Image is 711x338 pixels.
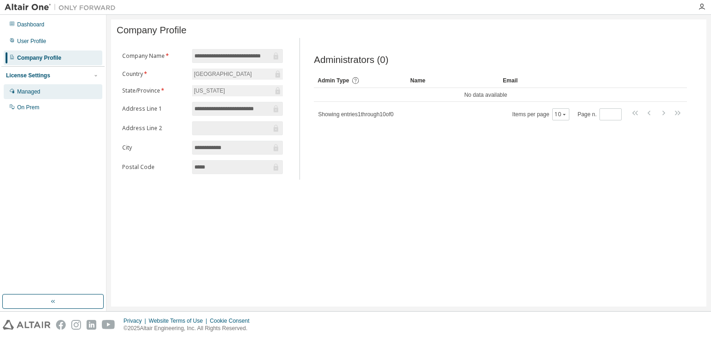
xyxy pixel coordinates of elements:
[122,70,187,78] label: Country
[122,125,187,132] label: Address Line 2
[122,144,187,151] label: City
[122,52,187,60] label: Company Name
[6,72,50,79] div: License Settings
[87,320,96,330] img: linkedin.svg
[149,317,210,325] div: Website Terms of Use
[124,317,149,325] div: Privacy
[193,69,253,79] div: [GEOGRAPHIC_DATA]
[102,320,115,330] img: youtube.svg
[3,320,50,330] img: altair_logo.svg
[117,25,187,36] span: Company Profile
[124,325,255,332] p: © 2025 Altair Engineering, Inc. All Rights Reserved.
[17,38,46,45] div: User Profile
[5,3,120,12] img: Altair One
[578,108,622,120] span: Page n.
[71,320,81,330] img: instagram.svg
[314,88,657,102] td: No data available
[17,88,40,95] div: Managed
[318,77,349,84] span: Admin Type
[314,55,388,65] span: Administrators (0)
[210,317,255,325] div: Cookie Consent
[318,111,393,118] span: Showing entries 1 through 10 of 0
[192,69,283,80] div: [GEOGRAPHIC_DATA]
[193,86,226,96] div: [US_STATE]
[122,163,187,171] label: Postal Code
[17,54,61,62] div: Company Profile
[122,105,187,113] label: Address Line 1
[410,73,495,88] div: Name
[17,104,39,111] div: On Prem
[122,87,187,94] label: State/Province
[503,73,588,88] div: Email
[512,108,569,120] span: Items per page
[56,320,66,330] img: facebook.svg
[555,111,567,118] button: 10
[192,85,283,96] div: [US_STATE]
[17,21,44,28] div: Dashboard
